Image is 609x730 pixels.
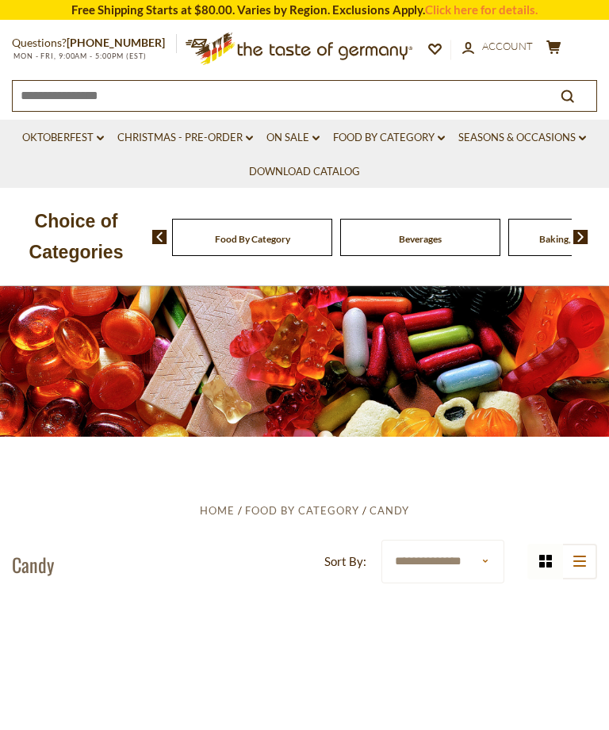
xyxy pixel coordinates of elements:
a: Food By Category [333,129,445,147]
h1: Candy [12,552,54,576]
a: [PHONE_NUMBER] [67,36,165,49]
a: Account [462,38,533,55]
a: Download Catalog [249,163,360,181]
a: Home [200,504,235,517]
img: previous arrow [152,230,167,244]
label: Sort By: [324,552,366,571]
span: MON - FRI, 9:00AM - 5:00PM (EST) [12,52,147,60]
a: Christmas - PRE-ORDER [117,129,253,147]
a: Beverages [399,233,442,245]
a: Food By Category [215,233,290,245]
span: Account [482,40,533,52]
a: Candy [370,504,409,517]
a: Food By Category [245,504,359,517]
p: Questions? [12,33,177,53]
img: next arrow [573,230,588,244]
a: Oktoberfest [22,129,104,147]
a: Click here for details. [425,2,538,17]
a: Seasons & Occasions [458,129,586,147]
a: On Sale [266,129,320,147]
